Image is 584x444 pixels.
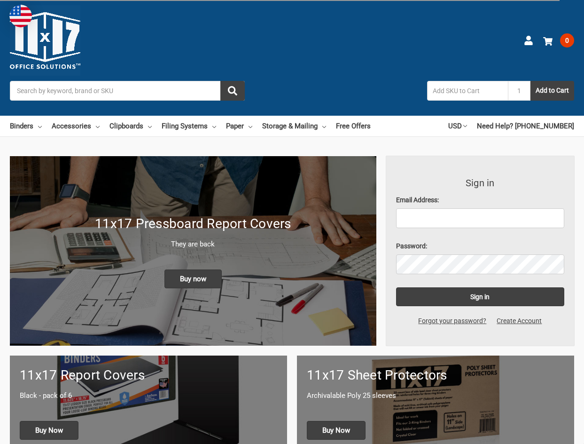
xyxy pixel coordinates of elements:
[20,390,277,401] p: Black - pack of 6
[307,390,564,401] p: Archivalable Poly 25 sleeves
[10,116,42,136] a: Binders
[543,28,574,53] a: 0
[396,195,564,205] label: Email Address:
[530,81,574,101] button: Add to Cart
[162,116,216,136] a: Filing Systems
[10,156,376,346] a: New 11x17 Pressboard Binders 11x17 Pressboard Report Covers They are back Buy now
[10,5,80,76] img: 11x17.com
[52,116,100,136] a: Accessories
[20,214,366,234] h1: 11x17 Pressboard Report Covers
[396,176,564,190] h3: Sign in
[262,116,326,136] a: Storage & Mailing
[491,316,547,326] a: Create Account
[10,81,245,101] input: Search by keyword, brand or SKU
[396,287,564,306] input: Sign in
[427,81,508,101] input: Add SKU to Cart
[560,33,574,48] span: 0
[164,270,222,288] span: Buy now
[20,365,277,385] h1: 11x17 Report Covers
[307,365,564,385] h1: 11x17 Sheet Protectors
[10,156,376,346] img: New 11x17 Pressboard Binders
[226,116,252,136] a: Paper
[413,316,491,326] a: Forgot your password?
[20,421,78,440] span: Buy Now
[396,241,564,251] label: Password:
[307,421,366,440] span: Buy Now
[336,116,371,136] a: Free Offers
[9,5,32,27] img: duty and tax information for United States
[20,239,366,250] p: They are back
[109,116,152,136] a: Clipboards
[448,116,467,136] a: USD
[477,116,574,136] a: Need Help? [PHONE_NUMBER]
